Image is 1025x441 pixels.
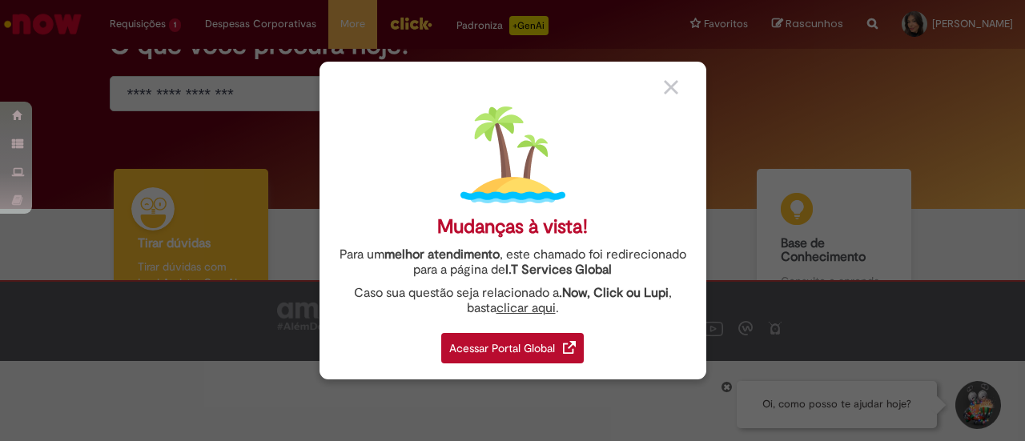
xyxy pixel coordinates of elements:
[664,80,678,94] img: close_button_grey.png
[332,286,694,316] div: Caso sua questão seja relacionado a , basta .
[559,285,669,301] strong: .Now, Click ou Lupi
[441,324,584,363] a: Acessar Portal Global
[563,341,576,354] img: redirect_link.png
[384,247,500,263] strong: melhor atendimento
[441,333,584,363] div: Acessar Portal Global
[437,215,588,239] div: Mudanças à vista!
[496,291,556,316] a: clicar aqui
[460,102,565,207] img: island.png
[332,247,694,278] div: Para um , este chamado foi redirecionado para a página de
[505,253,612,278] a: I.T Services Global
